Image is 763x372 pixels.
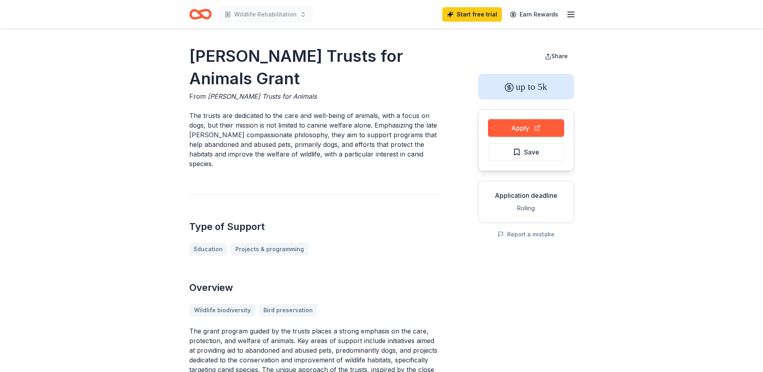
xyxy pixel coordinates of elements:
h2: Overview [189,281,439,294]
div: Rolling [485,203,567,213]
span: [PERSON_NAME] Trusts for Animals [208,92,317,100]
h2: Type of Support [189,220,439,233]
a: Home [189,5,212,24]
div: up to 5k [478,74,574,100]
button: Save [488,143,564,161]
span: Share [551,53,568,59]
button: Report a mistake [498,230,555,239]
button: Share [538,48,574,64]
a: Earn Rewards [505,7,563,22]
span: Save [524,147,539,157]
a: Education [189,243,227,256]
button: Apply [488,119,564,137]
h1: [PERSON_NAME] Trusts for Animals Grant [189,45,439,90]
p: The trusts are dedicated to the care and well-being of animals, with a focus on dogs, but their m... [189,111,439,169]
div: Application deadline [485,191,567,200]
div: From [189,91,439,101]
a: Projects & programming [231,243,309,256]
a: Start free trial [442,7,502,22]
button: Wildlife Rehabilitation [218,6,313,22]
span: Wildlife Rehabilitation [234,10,297,19]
